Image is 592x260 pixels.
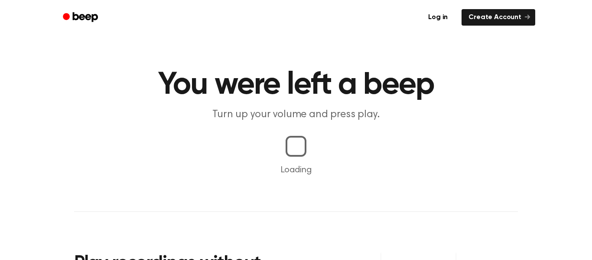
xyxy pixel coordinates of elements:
[74,69,518,101] h1: You were left a beep
[57,9,106,26] a: Beep
[420,7,456,27] a: Log in
[10,164,582,177] p: Loading
[462,9,535,26] a: Create Account
[130,108,462,122] p: Turn up your volume and press play.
